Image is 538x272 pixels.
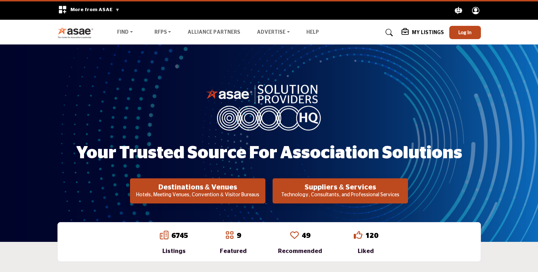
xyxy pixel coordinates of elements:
[458,29,472,35] span: Log In
[57,27,97,38] img: Site Logo
[149,28,176,38] a: RFPs
[225,231,234,241] a: Go to Featured
[132,192,263,199] p: Hotels, Meeting Venues, Convention & Visitor Bureaus
[132,183,263,192] h2: Destinations & Venues
[70,7,120,12] span: More from ASAE
[206,83,332,130] img: image
[112,28,138,38] a: Find
[237,232,241,239] a: 9
[160,247,188,255] div: Listings
[412,29,444,36] h5: My Listings
[275,192,406,199] p: Technology, Consultants, and Professional Services
[290,231,299,241] a: Go to Recommended
[302,232,310,239] a: 49
[449,26,481,39] button: Log In
[306,30,319,35] a: Help
[187,30,240,35] a: Alliance Partners
[252,28,295,38] a: Advertise
[365,232,378,239] a: 120
[171,232,188,239] a: 6745
[354,247,378,255] div: Liked
[354,231,362,239] i: Go to Liked
[76,142,462,164] h1: Your Trusted Source for Association Solutions
[130,178,265,203] button: Destinations & Venues Hotels, Meeting Venues, Convention & Visitor Bureaus
[379,27,398,38] a: Search
[220,247,247,255] div: Featured
[402,28,444,37] div: My Listings
[54,1,124,20] div: More from ASAE
[273,178,408,203] button: Suppliers & Services Technology, Consultants, and Professional Services
[275,183,406,192] h2: Suppliers & Services
[278,247,322,255] div: Recommended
